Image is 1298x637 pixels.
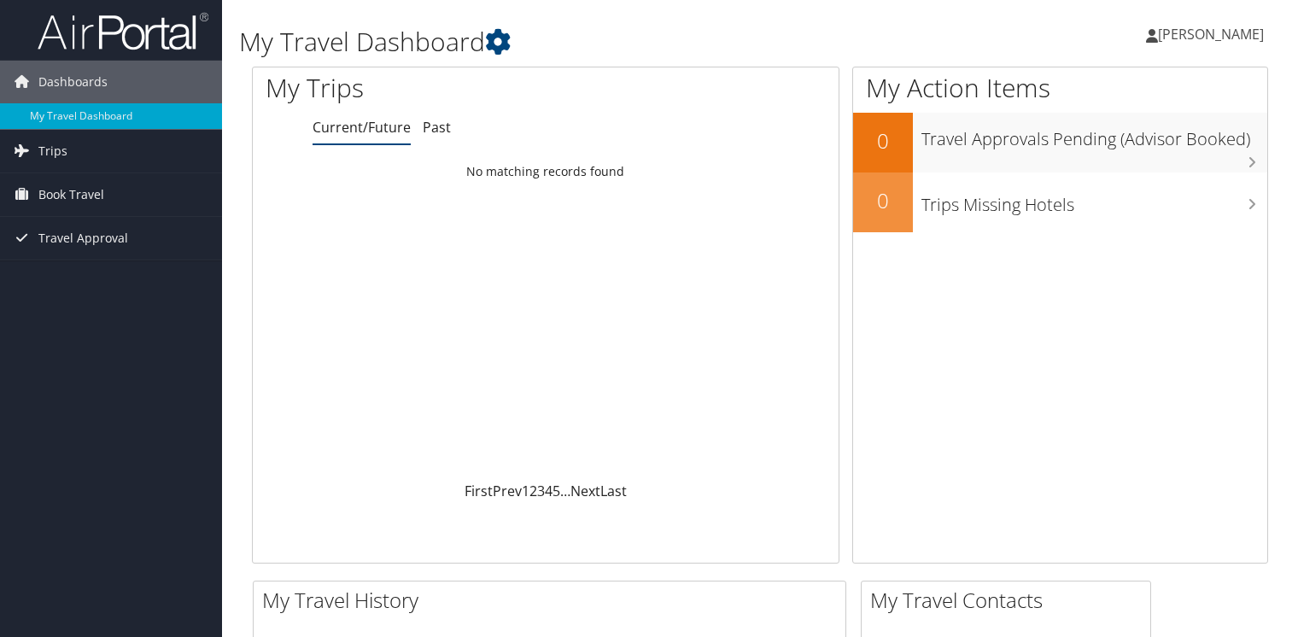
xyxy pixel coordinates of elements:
a: 5 [553,482,560,500]
a: Prev [493,482,522,500]
h1: My Travel Dashboard [239,24,933,60]
a: 0Travel Approvals Pending (Advisor Booked) [853,113,1267,172]
td: No matching records found [253,156,839,187]
a: 4 [545,482,553,500]
a: First [465,482,493,500]
span: [PERSON_NAME] [1158,25,1264,44]
h3: Trips Missing Hotels [921,184,1267,217]
img: airportal-logo.png [38,11,208,51]
a: Past [423,118,451,137]
a: Next [570,482,600,500]
h2: My Travel History [262,586,845,615]
h2: 0 [853,186,913,215]
h2: My Travel Contacts [870,586,1150,615]
a: Current/Future [313,118,411,137]
a: [PERSON_NAME] [1146,9,1281,60]
h3: Travel Approvals Pending (Advisor Booked) [921,119,1267,151]
h2: 0 [853,126,913,155]
a: 3 [537,482,545,500]
span: Book Travel [38,173,104,216]
h1: My Trips [266,70,582,106]
span: Dashboards [38,61,108,103]
span: Trips [38,130,67,172]
span: Travel Approval [38,217,128,260]
a: 1 [522,482,529,500]
h1: My Action Items [853,70,1267,106]
a: 0Trips Missing Hotels [853,172,1267,232]
span: … [560,482,570,500]
a: Last [600,482,627,500]
a: 2 [529,482,537,500]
